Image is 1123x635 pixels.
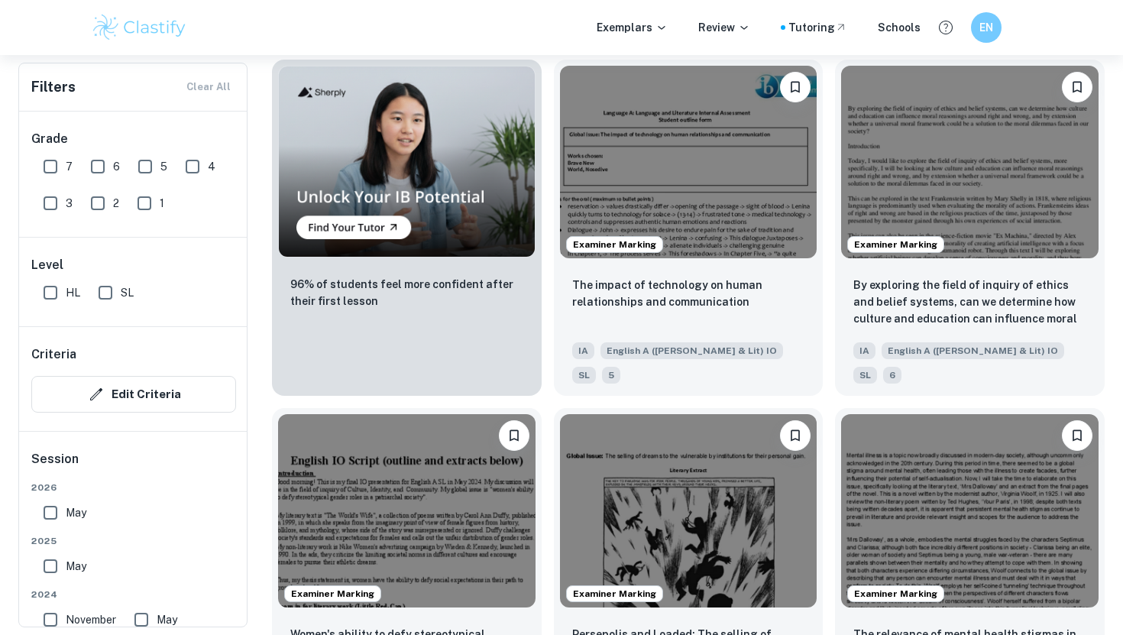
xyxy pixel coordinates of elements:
[31,345,76,364] h6: Criteria
[285,587,380,601] span: Examiner Marking
[698,19,750,36] p: Review
[278,66,536,258] img: Thumbnail
[290,276,523,309] p: 96% of students feel more confident after their first lesson
[1062,72,1092,102] button: Bookmark
[208,158,215,175] span: 4
[31,376,236,413] button: Edit Criteria
[66,158,73,175] span: 7
[560,414,817,607] img: English A (Lang & Lit) IO IA example thumbnail: Persepolis and Loaded: The selling of dr
[597,19,668,36] p: Exemplars
[835,60,1105,396] a: Examiner MarkingBookmarkBy exploring the field of inquiry of ethics and belief systems, can we de...
[278,414,536,607] img: English A (Lang & Lit) IO IA example thumbnail: Women's ability to defy stereotypical ge
[978,19,995,36] h6: EN
[113,195,119,212] span: 2
[66,504,86,521] span: May
[560,66,817,258] img: English A (Lang & Lit) IO IA example thumbnail: The impact of technology on human relati
[160,158,167,175] span: 5
[31,481,236,494] span: 2026
[853,342,875,359] span: IA
[567,238,662,251] span: Examiner Marking
[66,195,73,212] span: 3
[66,284,80,301] span: HL
[31,256,236,274] h6: Level
[31,76,76,98] h6: Filters
[572,277,805,310] p: The impact of technology on human relationships and communication
[780,420,811,451] button: Bookmark
[883,367,901,384] span: 6
[848,587,943,601] span: Examiner Marking
[272,60,542,396] a: Thumbnail96% of students feel more confident after their first lesson
[66,611,116,628] span: November
[882,342,1064,359] span: English A ([PERSON_NAME] & Lit) IO
[572,367,596,384] span: SL
[848,238,943,251] span: Examiner Marking
[31,534,236,548] span: 2025
[971,12,1002,43] button: EN
[160,195,164,212] span: 1
[66,558,86,575] span: May
[853,277,1086,329] p: By exploring the field of inquiry of ethics and belief systems, can we determine how culture and ...
[841,414,1099,607] img: English A (Lang & Lit) IO IA example thumbnail: The relevance of mental health stigmas i
[31,588,236,601] span: 2024
[878,19,921,36] a: Schools
[157,611,177,628] span: May
[933,15,959,40] button: Help and Feedback
[780,72,811,102] button: Bookmark
[499,420,529,451] button: Bookmark
[31,130,236,148] h6: Grade
[788,19,847,36] a: Tutoring
[31,450,236,481] h6: Session
[113,158,120,175] span: 6
[567,587,662,601] span: Examiner Marking
[841,66,1099,258] img: English A (Lang & Lit) IO IA example thumbnail: By exploring the field of inquiry of eth
[554,60,824,396] a: Examiner MarkingBookmarkThe impact of technology on human relationships and communicationIAEnglis...
[91,12,188,43] img: Clastify logo
[602,367,620,384] span: 5
[600,342,783,359] span: English A ([PERSON_NAME] & Lit) IO
[1062,420,1092,451] button: Bookmark
[572,342,594,359] span: IA
[121,284,134,301] span: SL
[853,367,877,384] span: SL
